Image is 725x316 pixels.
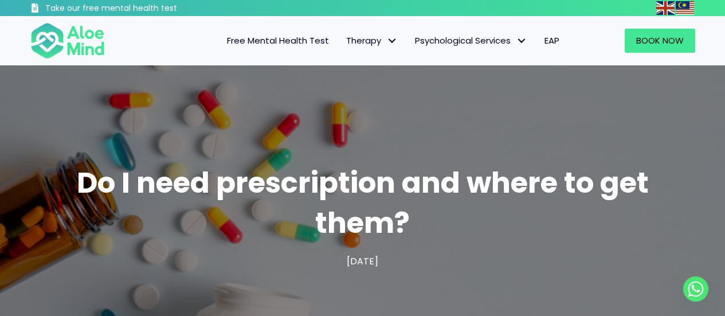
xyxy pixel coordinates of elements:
[227,34,329,46] span: Free Mental Health Test
[384,33,401,49] span: Therapy: submenu
[30,3,238,16] a: Take our free mental health test
[514,33,530,49] span: Psychological Services: submenu
[77,162,649,243] span: Do I need prescription and where to get them?
[45,3,238,14] h3: Take our free mental health test
[120,29,568,53] nav: Menu
[636,34,684,46] span: Book Now
[676,1,695,14] a: Malay
[347,255,378,268] span: [DATE]
[415,34,527,46] span: Psychological Services
[218,29,338,53] a: Free Mental Health Test
[683,276,708,302] a: Whatsapp
[30,22,105,60] img: Aloe mind Logo
[625,29,695,53] a: Book Now
[656,1,675,15] img: en
[656,1,676,14] a: English
[676,1,694,15] img: ms
[346,34,398,46] span: Therapy
[406,29,536,53] a: Psychological ServicesPsychological Services: submenu
[338,29,406,53] a: TherapyTherapy: submenu
[544,34,559,46] span: EAP
[536,29,568,53] a: EAP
